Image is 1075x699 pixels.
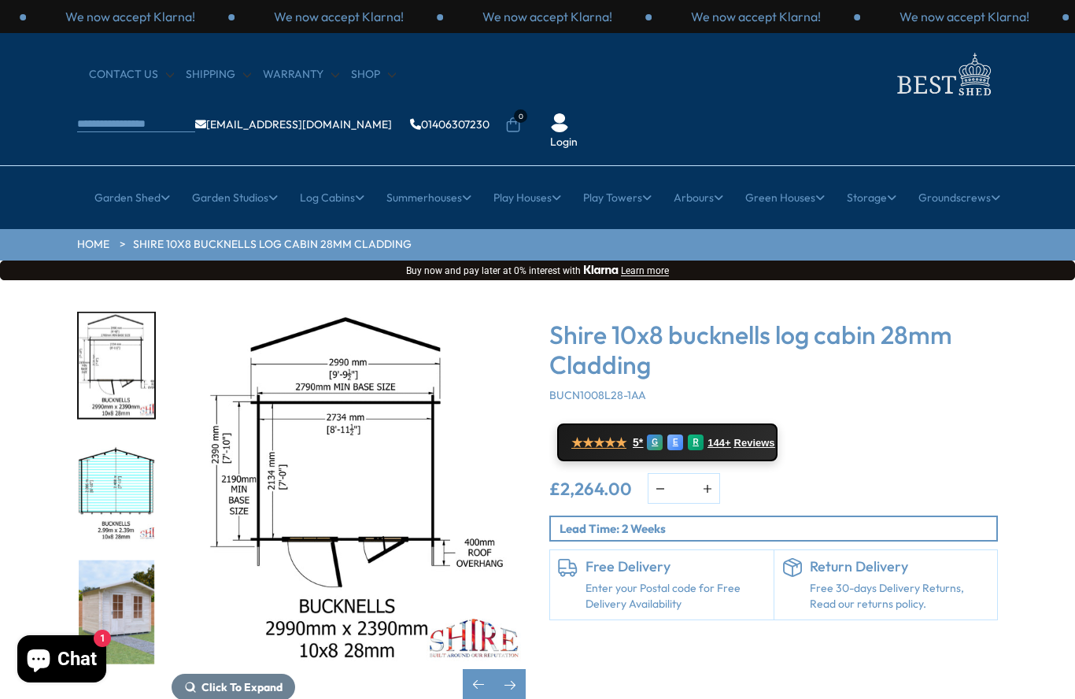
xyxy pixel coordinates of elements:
[186,67,251,83] a: Shipping
[13,635,111,686] inbox-online-store-chat: Shopify online store chat
[514,109,527,123] span: 0
[195,119,392,130] a: [EMAIL_ADDRESS][DOMAIN_NAME]
[707,437,730,449] span: 144+
[94,178,170,217] a: Garden Shed
[65,8,195,25] p: We now accept Klarna!
[410,119,489,130] a: 01406307230
[26,8,235,25] div: 2 / 3
[549,388,646,402] span: BUCN1008L28-1AA
[560,520,996,537] p: Lead Time: 2 Weeks
[79,560,154,664] img: BUCKNELLS_10x8_FENCE_0295_200x200.jpg
[482,8,612,25] p: We now accept Klarna!
[847,178,896,217] a: Storage
[192,178,278,217] a: Garden Studios
[550,135,578,150] a: Login
[734,437,775,449] span: Reviews
[172,312,526,666] img: Shire 10x8 bucknells log cabin 28mm Cladding
[691,8,821,25] p: We now accept Klarna!
[274,8,404,25] p: We now accept Klarna!
[667,435,683,450] div: E
[550,113,569,132] img: User Icon
[235,8,443,25] div: 3 / 3
[586,558,766,575] h6: Free Delivery
[201,680,283,694] span: Click To Expand
[860,8,1069,25] div: 3 / 3
[79,437,154,542] img: 10x8_Bucknells_28mm_INTERNALS_M_FT_TEMP_200x200.jpg
[888,49,998,100] img: logo
[89,67,174,83] a: CONTACT US
[571,435,626,450] span: ★★★★★
[493,178,561,217] a: Play Houses
[79,313,154,418] img: 10x8_Bucknells_28mm_FLOORPLAN_MM_FT_TEMP_200x200.jpg
[77,558,156,666] div: 8 / 10
[549,480,632,497] ins: £2,264.00
[652,8,860,25] div: 2 / 3
[77,237,109,253] a: HOME
[443,8,652,25] div: 1 / 3
[918,178,1000,217] a: Groundscrews
[688,435,704,450] div: R
[810,558,990,575] h6: Return Delivery
[745,178,825,217] a: Green Houses
[674,178,723,217] a: Arbours
[557,423,778,461] a: ★★★★★ 5* G E R 144+ Reviews
[263,67,339,83] a: Warranty
[77,312,156,420] div: 6 / 10
[810,581,990,612] p: Free 30-days Delivery Returns, Read our returns policy.
[505,117,521,133] a: 0
[300,178,364,217] a: Log Cabins
[133,237,412,253] a: Shire 10x8 bucknells log cabin 28mm Cladding
[583,178,652,217] a: Play Towers
[586,581,766,612] a: Enter your Postal code for Free Delivery Availability
[351,67,396,83] a: Shop
[77,435,156,543] div: 7 / 10
[549,320,998,380] h3: Shire 10x8 bucknells log cabin 28mm Cladding
[386,178,471,217] a: Summerhouses
[900,8,1029,25] p: We now accept Klarna!
[647,435,663,450] div: G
